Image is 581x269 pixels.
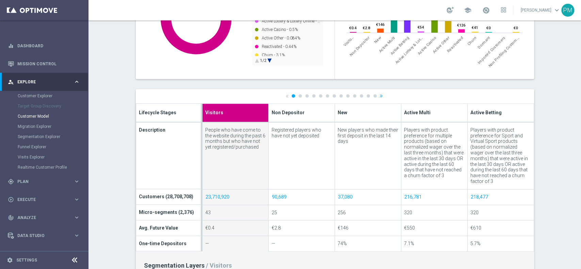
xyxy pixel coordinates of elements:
a: Optibot [17,245,71,263]
td: Micro-segments (2,376) [136,205,201,220]
div: — [205,241,266,247]
text: €146 [376,22,385,27]
i: keyboard_arrow_right [74,232,80,239]
div: Analyze [8,215,74,221]
span: Plan [17,180,74,184]
a: 10 [353,94,356,98]
div: equalizer Dashboard [7,43,80,49]
a: 23,710,920 [205,193,230,201]
td: Customers (28,708,708) [136,189,201,205]
a: 37,080 [338,193,353,201]
div: Plan [8,179,74,185]
div: People who have come to the website during the past 6 months but who have not yet registered/purc... [205,127,266,150]
i: keyboard_arrow_right [74,178,80,185]
text: 1/2 [260,58,267,63]
text: €0.4 [349,26,357,30]
span: Non Depositor [349,35,371,57]
span: Churn [466,35,477,46]
span: / Visitors [206,262,232,269]
text: €0 [486,26,491,30]
span: Data Studio [17,234,74,238]
text: €41 [472,26,478,30]
div: Customer Model [18,111,88,121]
span: Imported Customers [477,35,506,65]
a: Visits Explorer [18,154,71,160]
div: Players with product preference for multiple products (based on normalized wager over the last th... [404,127,465,179]
div: Customer Explorer [18,91,88,101]
a: 7 [333,94,336,98]
a: 12 [367,94,370,98]
a: 11 [360,94,363,98]
span: Lifecycle Stages [139,108,176,116]
span: Segmentation Layers [144,262,205,269]
div: Dashboard [8,37,80,55]
a: 4 [312,94,316,98]
a: 3 [305,94,309,98]
div: 320 [404,210,465,216]
div: Registered players who have not yet deposited [271,127,332,139]
td: One-time Depositors [136,236,201,251]
div: Migration Explorer [18,121,88,132]
div: Mission Control [8,55,80,73]
span: Visitors [343,35,355,47]
div: 43 [205,210,266,216]
div: 74% [338,241,398,247]
i: keyboard_arrow_right [74,79,80,85]
i: play_circle_outline [8,197,14,203]
text: Active Other - 0.084% [262,36,300,40]
a: Settings [16,258,37,262]
div: track_changes Analyze keyboard_arrow_right [7,215,80,220]
a: Segmentation Explorer [18,134,71,139]
span: Active Multi [378,35,396,53]
a: [PERSON_NAME]keyboard_arrow_down [520,5,561,15]
span: Explore [17,80,74,84]
td: Avg. Future Value [136,220,201,236]
a: Mission Control [17,55,80,73]
button: Mission Control [7,61,80,67]
div: New players who made their first deposit in the last 14 days [338,127,398,144]
div: PM [561,4,574,17]
button: gps_fixed Plan keyboard_arrow_right [7,179,80,184]
a: Funnel Explorer [18,144,71,150]
div: 25 [271,210,332,216]
i: settings [7,257,13,263]
div: Players with product preference for Sport and Virtual Sport products (based on normalized wager o... [470,127,531,184]
div: Data Studio keyboard_arrow_right [7,233,80,238]
div: Visits Explorer [18,152,88,162]
span: Active Other [432,35,450,54]
div: Explore [8,79,74,85]
span: Analyze [17,216,74,220]
span: Active Betting [389,35,410,56]
div: 5.7% [470,241,531,247]
div: €2.8 [271,225,332,231]
i: lightbulb [8,251,14,257]
div: Funnel Explorer [18,142,88,152]
a: 6 [326,94,329,98]
div: 7.1% [404,241,465,247]
span: Active Betting [470,108,502,116]
div: Target Group Discovery [18,101,88,111]
a: 8 [339,94,343,98]
i: equalizer [8,43,14,49]
a: 5 [319,94,322,98]
span: Active Casino [417,35,437,55]
div: — [271,241,332,247]
a: Migration Explorer [18,124,71,129]
div: Active Lottery & Lottery Online [394,35,424,65]
div: person_search Explore keyboard_arrow_right [7,79,80,85]
div: Non Profiling Customer [487,35,520,68]
a: 90,689 [271,193,287,201]
a: Dashboard [17,37,80,55]
a: Customer Model [18,114,71,119]
text: €54 [418,25,424,30]
a: » [380,94,383,98]
a: 1 [292,94,295,98]
i: gps_fixed [8,179,14,185]
button: play_circle_outline Execute keyboard_arrow_right [7,197,80,202]
text: Reactivated - 0.44% [262,44,296,49]
a: 9 [346,94,350,98]
div: Optibot [8,245,80,263]
div: Realtime Customer Profile [18,162,88,172]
